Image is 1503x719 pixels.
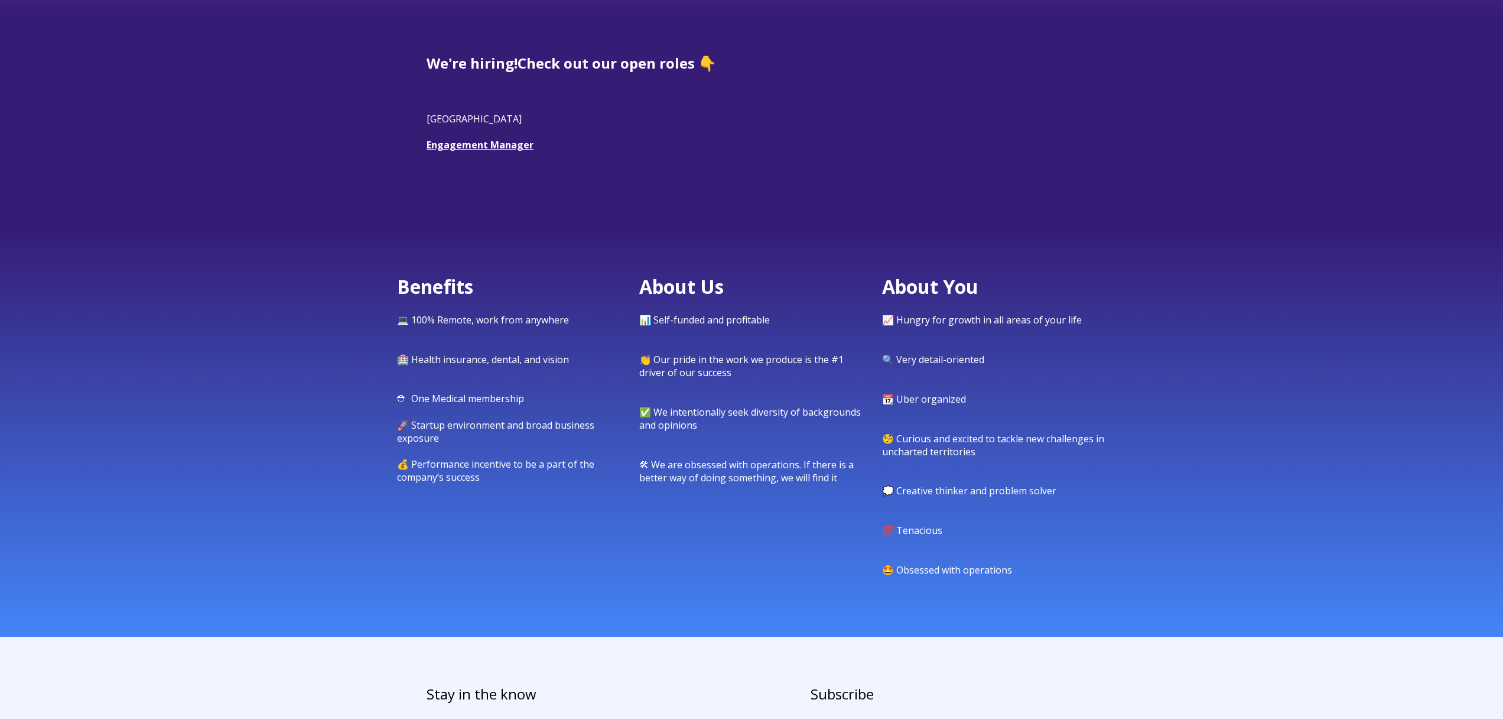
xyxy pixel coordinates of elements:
[397,313,569,326] span: 💻 100% Remote, work from anywhere
[639,458,854,484] span: 🛠 We are obsessed with operations. If there is a better way of doing something, we will find it
[397,458,594,484] span: 💰 Performance incentive to be a part of the company’s success
[882,313,1082,326] span: 📈 Hungry for growth in all areas of your life
[882,563,1012,577] span: 🤩 Obsessed with operations
[397,353,569,366] span: 🏥 Health insurance, dental, and vision
[882,393,966,406] span: 📆 Uber organized
[397,392,524,405] span: ⛑ One Medical membership
[639,313,770,326] span: 📊 Self-funded and profitable
[882,274,978,299] span: About You
[639,353,844,379] span: 👏 Our pride in the work we produce is the #1 driver of our success
[397,274,473,299] span: Benefits
[811,684,1076,704] h3: Subscribe
[639,274,724,299] span: About Us
[427,112,522,125] span: [GEOGRAPHIC_DATA]
[882,353,984,366] span: 🔍 Very detail-oriented
[397,419,594,445] span: 🚀 Startup environment and broad business exposure
[639,406,861,432] span: ✅ We intentionally seek diversity of backgrounds and opinions
[882,432,1104,458] span: 🧐 Curious and excited to tackle new challenges in uncharted territories
[427,53,518,73] span: We're hiring!
[427,138,533,151] a: Engagement Manager
[518,53,716,73] span: Check out our open roles 👇
[882,484,1056,497] span: 💭 Creative thinker and problem solver
[882,524,942,537] span: 💯 Tenacious
[427,684,792,704] h3: Stay in the know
